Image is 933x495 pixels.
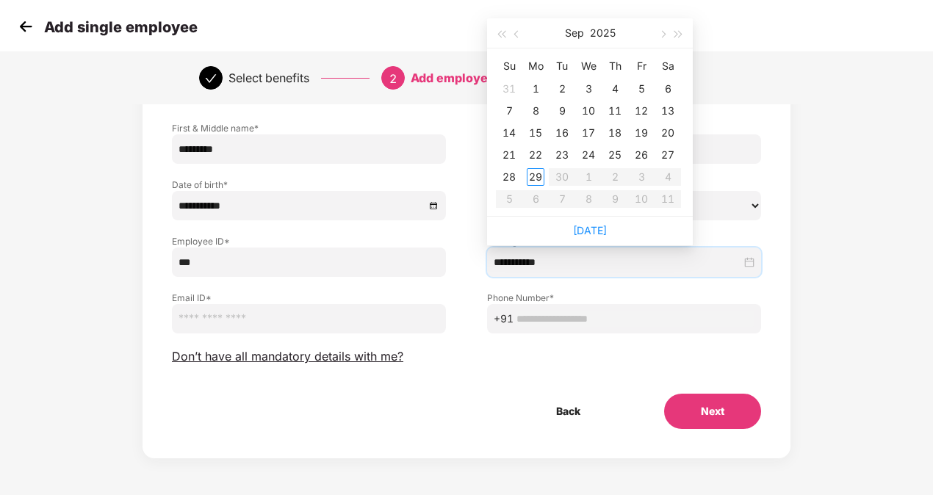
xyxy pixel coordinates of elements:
td: 2025-09-29 [522,166,549,188]
span: +91 [494,311,514,327]
td: 2025-09-01 [522,78,549,100]
td: 2025-09-02 [549,78,575,100]
th: Tu [549,54,575,78]
td: 2025-09-04 [602,78,628,100]
td: 2025-09-23 [549,144,575,166]
div: 25 [606,146,624,164]
label: First & Middle name [172,122,446,134]
td: 2025-09-26 [628,144,655,166]
td: 2025-09-03 [575,78,602,100]
div: Add employee details [411,66,538,90]
div: 21 [500,146,518,164]
div: 4 [606,80,624,98]
div: 11 [606,102,624,120]
div: 12 [633,102,650,120]
div: 14 [500,124,518,142]
div: 3 [580,80,597,98]
td: 2025-09-17 [575,122,602,144]
a: [DATE] [573,224,607,236]
div: 10 [580,102,597,120]
td: 2025-09-11 [602,100,628,122]
div: 27 [659,146,677,164]
td: 2025-08-31 [496,78,522,100]
th: Mo [522,54,549,78]
td: 2025-09-05 [628,78,655,100]
div: 8 [527,102,544,120]
div: 19 [633,124,650,142]
td: 2025-09-12 [628,100,655,122]
label: Employee ID [172,235,446,247]
td: 2025-09-08 [522,100,549,122]
button: Next [664,394,761,429]
button: 2025 [590,18,616,48]
div: 1 [527,80,544,98]
label: Email ID [172,292,446,304]
span: check [205,73,217,84]
div: 20 [659,124,677,142]
div: 26 [633,146,650,164]
button: Sep [565,18,584,48]
th: Fr [628,54,655,78]
div: 28 [500,168,518,186]
label: Date of birth [172,178,446,191]
td: 2025-09-10 [575,100,602,122]
td: 2025-09-18 [602,122,628,144]
td: 2025-09-25 [602,144,628,166]
button: Back [519,394,617,429]
div: 17 [580,124,597,142]
div: 29 [527,168,544,186]
div: 31 [500,80,518,98]
div: 23 [553,146,571,164]
td: 2025-09-09 [549,100,575,122]
td: 2025-09-19 [628,122,655,144]
th: Sa [655,54,681,78]
th: Su [496,54,522,78]
span: 2 [389,71,397,86]
td: 2025-09-28 [496,166,522,188]
div: 13 [659,102,677,120]
div: 15 [527,124,544,142]
div: Select benefits [228,66,309,90]
p: Add single employee [44,18,198,36]
div: 24 [580,146,597,164]
td: 2025-09-27 [655,144,681,166]
td: 2025-09-20 [655,122,681,144]
div: 16 [553,124,571,142]
td: 2025-09-22 [522,144,549,166]
th: We [575,54,602,78]
div: 9 [553,102,571,120]
td: 2025-09-15 [522,122,549,144]
label: Phone Number [487,292,761,304]
img: svg+xml;base64,PHN2ZyB4bWxucz0iaHR0cDovL3d3dy53My5vcmcvMjAwMC9zdmciIHdpZHRoPSIzMCIgaGVpZ2h0PSIzMC... [15,15,37,37]
td: 2025-09-24 [575,144,602,166]
td: 2025-09-21 [496,144,522,166]
td: 2025-09-16 [549,122,575,144]
div: 18 [606,124,624,142]
div: 5 [633,80,650,98]
div: 6 [659,80,677,98]
td: 2025-09-07 [496,100,522,122]
div: 2 [553,80,571,98]
td: 2025-09-14 [496,122,522,144]
th: Th [602,54,628,78]
td: 2025-09-06 [655,78,681,100]
td: 2025-09-13 [655,100,681,122]
div: 22 [527,146,544,164]
div: 7 [500,102,518,120]
span: Don’t have all mandatory details with me? [172,349,403,364]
